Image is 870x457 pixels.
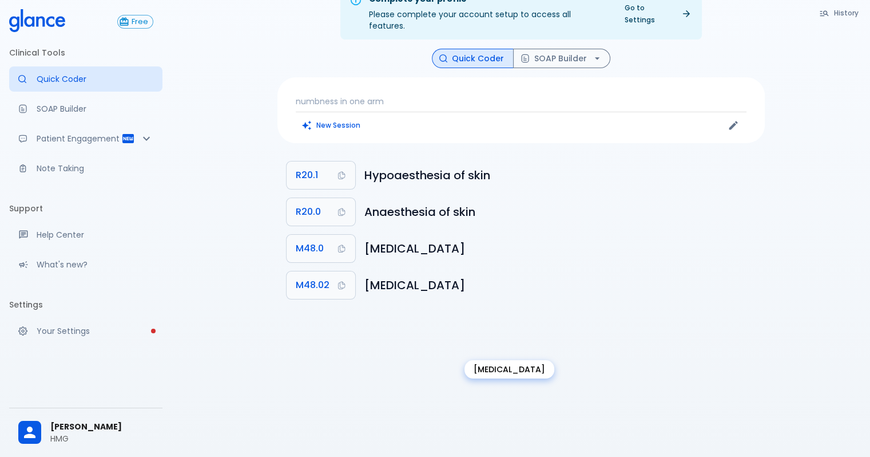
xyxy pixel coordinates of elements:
p: SOAP Builder [37,103,153,115]
h6: Hypoaesthesia of skin [364,166,756,184]
a: Please complete account setup [9,318,162,344]
h6: Spinal stenosis, cervical region [364,276,756,294]
span: Free [127,18,153,26]
div: [PERSON_NAME]HMG [9,413,162,452]
button: Copy Code R20.0 to clipboard [287,198,355,226]
p: Help Center [37,229,153,241]
button: Clears all inputs and results. [296,117,367,133]
div: Patient Reports & Referrals [9,126,162,151]
a: Advanced note-taking [9,156,162,181]
a: Docugen: Compose a clinical documentation in seconds [9,96,162,121]
li: Support [9,195,162,222]
button: History [813,5,865,21]
button: Copy Code R20.1 to clipboard [287,161,355,189]
button: Copy Code M48.02 to clipboard [287,271,355,299]
h6: Anaesthesia of skin [364,203,756,221]
p: What's new? [37,259,153,270]
p: HMG [50,433,153,444]
p: numbness in one arm [296,96,746,107]
span: R20.1 [296,167,318,183]
div: [MEDICAL_DATA] [464,360,554,379]
p: Quick Coder [37,73,153,85]
li: Settings [9,291,162,318]
button: Edit [725,117,742,134]
span: M48.0 [296,241,324,257]
li: Clinical Tools [9,39,162,66]
span: R20.0 [296,204,321,220]
span: [PERSON_NAME] [50,421,153,433]
button: Copy Code M48.0 to clipboard [287,235,355,262]
button: SOAP Builder [513,49,610,69]
button: Quick Coder [432,49,514,69]
p: Patient Engagement [37,133,121,144]
span: M48.02 [296,277,329,293]
p: Your Settings [37,325,153,337]
a: Click to view or change your subscription [117,15,162,29]
a: Moramiz: Find ICD10AM codes instantly [9,66,162,92]
p: Note Taking [37,163,153,174]
h6: Spinal stenosis [364,239,756,258]
button: Free [117,15,153,29]
div: Recent updates and feature releases [9,252,162,277]
a: Get help from our support team [9,222,162,247]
